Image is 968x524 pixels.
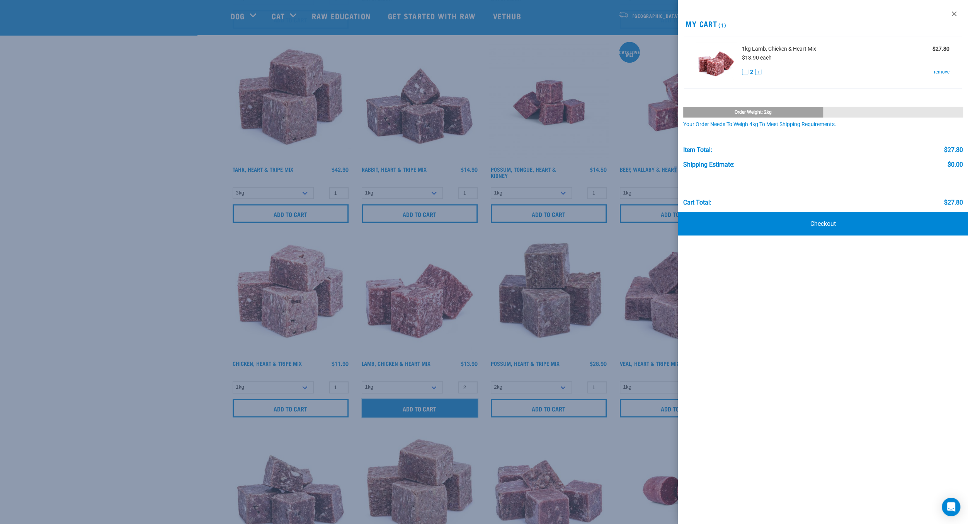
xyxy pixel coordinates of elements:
[683,199,711,206] div: Cart total:
[717,24,726,26] span: (1)
[742,45,816,53] span: 1kg Lamb, Chicken & Heart Mix
[683,161,734,168] div: Shipping Estimate:
[932,46,949,52] strong: $27.80
[755,69,761,75] button: +
[942,498,960,516] div: Open Intercom Messenger
[683,147,712,154] div: Item Total:
[750,68,753,76] span: 2
[934,68,949,75] a: remove
[944,199,963,206] div: $27.80
[742,55,772,61] span: $13.90 each
[696,43,736,82] img: Lamb, Chicken & Heart Mix
[683,121,963,128] div: Your order needs to weigh 4kg to meet shipping requirements.
[947,161,963,168] div: $0.00
[742,69,748,75] button: -
[683,107,823,118] div: Order weight: 2kg
[944,147,963,154] div: $27.80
